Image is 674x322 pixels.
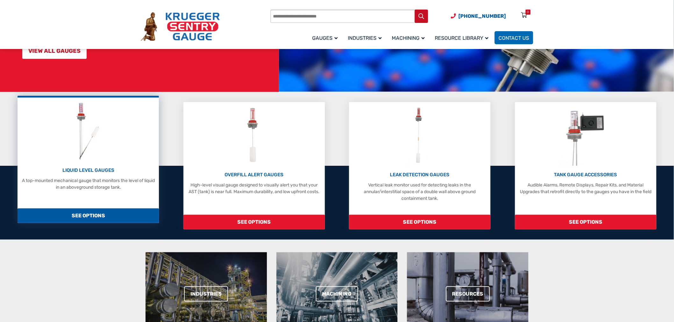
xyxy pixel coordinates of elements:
a: Contact Us [495,31,533,44]
a: Leak Detection Gauges LEAK DETECTION GAUGES Vertical leak monitor used for detecting leaks in the... [349,102,491,229]
span: Gauges [312,35,338,41]
a: Machining [316,286,358,302]
a: Overfill Alert Gauges OVERFILL ALERT GAUGES High-level visual gauge designed to visually alert yo... [183,102,325,229]
p: LIQUID LEVEL GAUGES [21,167,156,174]
span: [PHONE_NUMBER] [458,13,506,19]
a: Tank Gauge Accessories TANK GAUGE ACCESSORIES Audible Alarms, Remote Displays, Repair Kits, and M... [515,102,656,229]
a: Resources [446,286,490,302]
p: TANK GAUGE ACCESSORIES [518,171,653,178]
a: Liquid Level Gauges LIQUID LEVEL GAUGES A top-mounted mechanical gauge that monitors the level of... [18,96,159,223]
a: VIEW ALL GAUGES [22,43,87,59]
a: Machining [388,30,431,45]
span: Contact Us [498,35,529,41]
img: Tank Gauge Accessories [560,105,611,166]
span: SEE OPTIONS [183,215,325,229]
p: Vertical leak monitor used for detecting leaks in the annular/interstitial space of a double wall... [352,182,487,202]
a: Gauges [308,30,344,45]
p: LEAK DETECTION GAUGES [352,171,487,178]
p: Audible Alarms, Remote Displays, Repair Kits, and Material Upgrades that retrofit directly to the... [518,182,653,195]
div: 0 [527,10,529,15]
img: Krueger Sentry Gauge [141,12,220,41]
a: Resource Library [431,30,495,45]
p: A top-mounted mechanical gauge that monitors the level of liquid in an aboveground storage tank. [21,177,156,191]
a: Phone Number (920) 434-8860 [451,12,506,20]
a: Industries [184,286,228,302]
span: SEE OPTIONS [18,208,159,223]
img: Liquid Level Gauges [71,101,105,161]
img: Overfill Alert Gauges [240,105,268,166]
span: Resource Library [435,35,488,41]
p: OVERFILL ALERT GAUGES [187,171,322,178]
p: High-level visual gauge designed to visually alert you that your AST (tank) is near full. Maximum... [187,182,322,195]
span: SEE OPTIONS [515,215,656,229]
img: Leak Detection Gauges [407,105,433,166]
span: SEE OPTIONS [349,215,491,229]
span: Machining [392,35,425,41]
span: Industries [348,35,382,41]
a: Industries [344,30,388,45]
